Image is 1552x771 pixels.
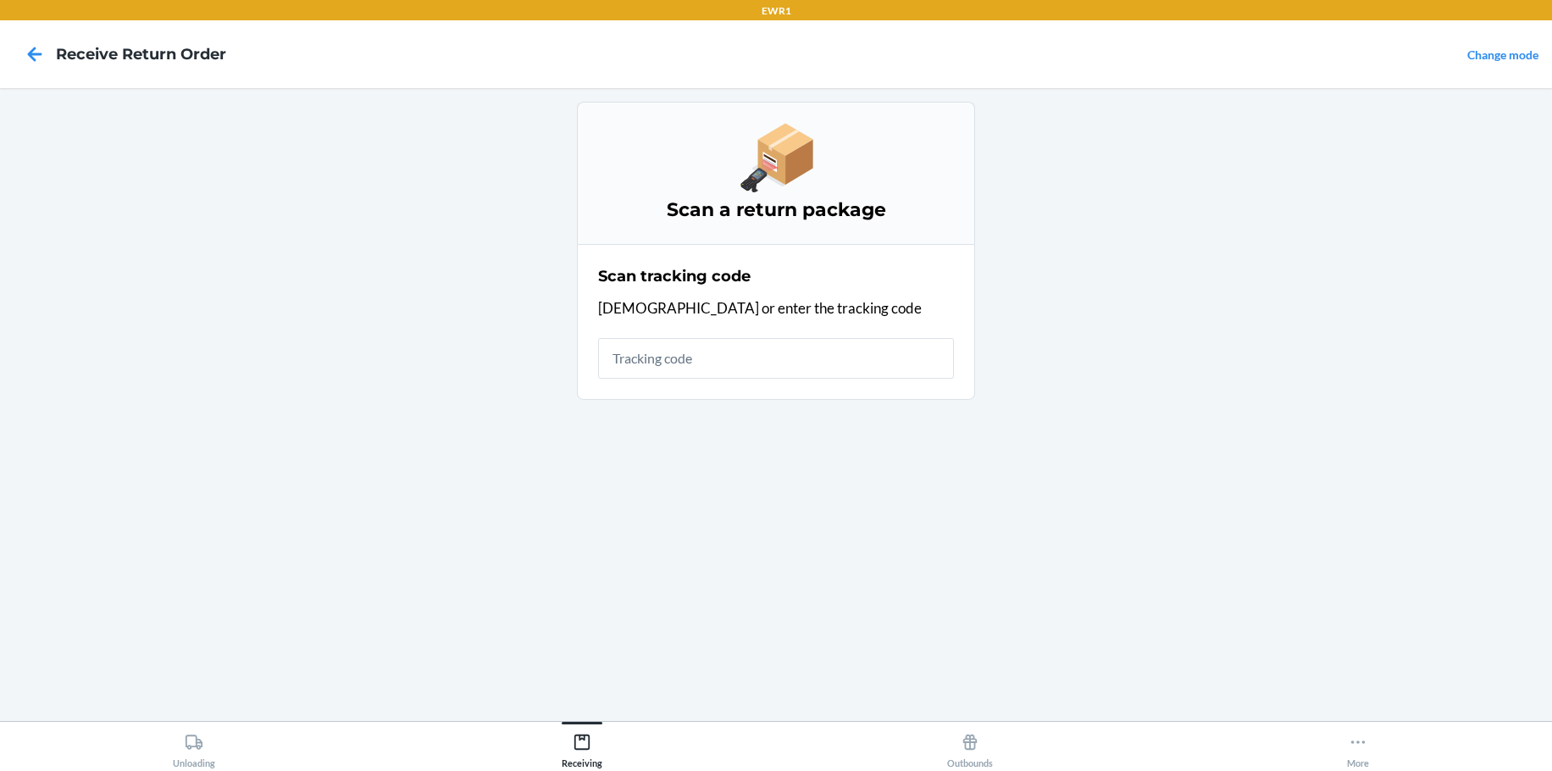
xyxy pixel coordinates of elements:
div: More [1347,726,1369,768]
input: Tracking code [598,338,954,379]
h3: Scan a return package [598,197,954,224]
p: [DEMOGRAPHIC_DATA] or enter the tracking code [598,297,954,319]
h4: Receive Return Order [56,43,226,65]
a: Change mode [1467,47,1538,62]
button: Receiving [388,722,776,768]
p: EWR1 [762,3,791,19]
h2: Scan tracking code [598,265,751,287]
div: Outbounds [947,726,993,768]
div: Unloading [173,726,215,768]
button: Outbounds [776,722,1164,768]
button: More [1164,722,1552,768]
div: Receiving [562,726,602,768]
